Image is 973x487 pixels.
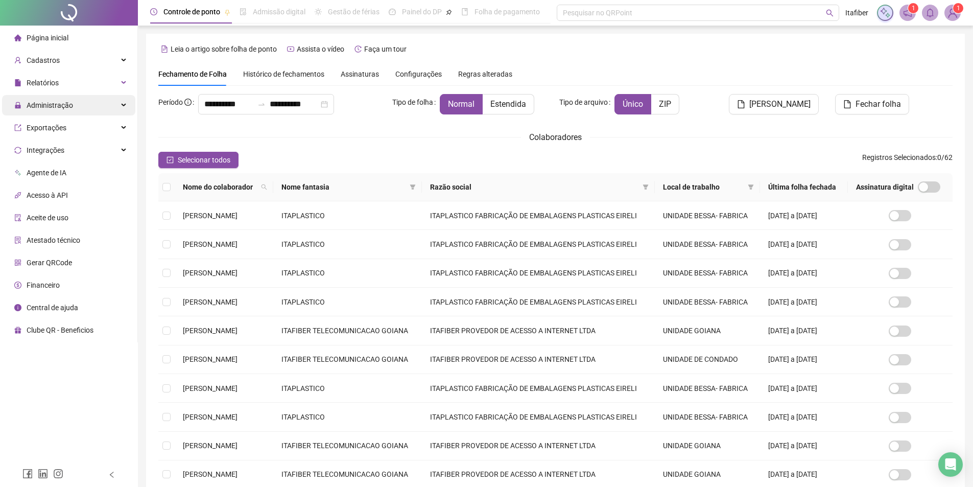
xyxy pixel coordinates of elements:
td: [DATE] a [DATE] [760,316,848,345]
span: Clube QR - Beneficios [27,326,93,334]
span: Financeiro [27,281,60,289]
td: ITAPLASTICO [273,201,422,230]
td: ITAPLASTICO [273,230,422,259]
td: ITAFIBER PROVEDOR DE ACESSO A INTERNET LTDA [422,316,654,345]
span: Estendida [490,99,526,109]
span: search [261,184,267,190]
span: home [14,34,21,41]
span: [PERSON_NAME] [183,298,238,306]
span: Período [158,98,183,106]
span: filter [746,179,756,195]
span: : 0 / 62 [862,152,953,168]
td: [DATE] a [DATE] [760,259,848,288]
span: Regras alteradas [458,71,512,78]
td: [DATE] a [DATE] [760,201,848,230]
span: file [737,100,745,108]
span: solution [14,237,21,244]
button: Selecionar todos [158,152,239,168]
span: Nome do colaborador [183,181,257,193]
div: Open Intercom Messenger [938,452,963,477]
span: [PERSON_NAME] [183,327,238,335]
span: ZIP [659,99,671,109]
td: UNIDADE DE CONDADO [655,345,760,374]
span: history [354,45,362,53]
span: search [259,179,269,195]
span: Leia o artigo sobre folha de ponto [171,45,277,53]
img: 11104 [945,5,960,20]
span: Colaboradores [529,132,582,142]
span: Atestado técnico [27,236,80,244]
span: [PERSON_NAME] [183,413,238,421]
span: Controle de ponto [163,8,220,16]
span: dollar [14,282,21,289]
span: Local de trabalho [663,181,744,193]
span: facebook [22,469,33,479]
td: ITAPLASTICO FABRICAÇÃO DE EMBALAGENS PLASTICAS EIRELI [422,288,654,316]
span: Cadastros [27,56,60,64]
td: UNIDADE GOIANA [655,316,760,345]
span: filter [410,184,416,190]
span: [PERSON_NAME] [183,240,238,248]
td: ITAPLASTICO FABRICAÇÃO DE EMBALAGENS PLASTICAS EIRELI [422,201,654,230]
span: [PERSON_NAME] [183,470,238,478]
span: notification [903,8,912,17]
span: export [14,124,21,131]
span: Aceite de uso [27,214,68,222]
td: UNIDADE BESSA- FABRICA [655,230,760,259]
span: Faça um tour [364,45,407,53]
span: Único [623,99,643,109]
span: info-circle [184,99,192,106]
span: Selecionar todos [178,154,230,166]
span: Assista o vídeo [297,45,344,53]
span: file [14,79,21,86]
td: ITAPLASTICO [273,374,422,403]
span: Agente de IA [27,169,66,177]
span: Gerar QRCode [27,259,72,267]
sup: 1 [908,3,918,13]
span: sun [315,8,322,15]
span: Itafiber [845,7,868,18]
td: UNIDADE GOIANA [655,432,760,460]
td: ITAFIBER TELECOMUNICACAO GOIANA [273,432,422,460]
td: [DATE] a [DATE] [760,345,848,374]
span: Razão social [430,181,638,193]
span: Tipo de arquivo [559,97,608,108]
span: search [826,9,834,17]
td: UNIDADE BESSA- FABRICA [655,374,760,403]
span: filter [643,184,649,190]
span: Tipo de folha [392,97,433,108]
span: lock [14,102,21,109]
img: sparkle-icon.fc2bf0ac1784a2077858766a79e2daf3.svg [880,7,891,18]
span: Nome fantasia [281,181,406,193]
td: UNIDADE BESSA- FABRICA [655,403,760,431]
td: ITAPLASTICO [273,288,422,316]
span: pushpin [446,9,452,15]
span: book [461,8,468,15]
span: filter [640,179,651,195]
td: UNIDADE BESSA- FABRICA [655,259,760,288]
td: ITAFIBER PROVEDOR DE ACESSO A INTERNET LTDA [422,432,654,460]
button: [PERSON_NAME] [729,94,819,114]
span: Relatórios [27,79,59,87]
span: file-text [161,45,168,53]
span: bell [925,8,935,17]
span: Gestão de férias [328,8,379,16]
span: file [843,100,851,108]
span: to [257,100,266,108]
td: ITAPLASTICO FABRICAÇÃO DE EMBALAGENS PLASTICAS EIRELI [422,403,654,431]
span: audit [14,214,21,221]
span: Admissão digital [253,8,305,16]
span: filter [748,184,754,190]
span: check-square [167,156,174,164]
span: Exportações [27,124,66,132]
span: youtube [287,45,294,53]
span: clock-circle [150,8,157,15]
span: [PERSON_NAME] [183,355,238,363]
span: [PERSON_NAME] [183,384,238,392]
span: swap-right [257,100,266,108]
span: [PERSON_NAME] [183,442,238,450]
td: [DATE] a [DATE] [760,230,848,259]
td: ITAPLASTICO [273,259,422,288]
span: Página inicial [27,34,68,42]
td: [DATE] a [DATE] [760,288,848,316]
